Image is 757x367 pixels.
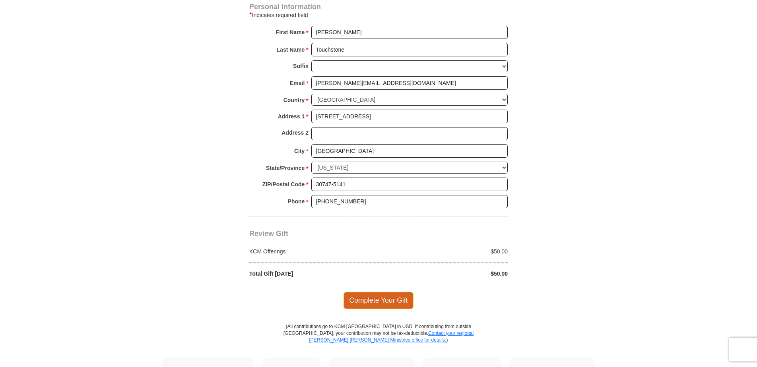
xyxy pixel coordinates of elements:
strong: Country [283,95,305,106]
strong: Address 1 [278,111,305,122]
strong: Email [290,77,305,89]
div: $50.00 [378,270,512,278]
div: Indicates required field [249,10,508,20]
strong: ZIP/Postal Code [262,179,305,190]
p: (All contributions go to KCM [GEOGRAPHIC_DATA] in USD. If contributing from outside [GEOGRAPHIC_D... [283,323,474,358]
a: Contact your regional [PERSON_NAME] [PERSON_NAME] Ministries office for details. [309,330,474,343]
strong: State/Province [266,162,305,174]
strong: Phone [288,196,305,207]
strong: City [294,145,305,156]
span: Review Gift [249,230,288,238]
strong: Suffix [293,60,309,71]
h4: Personal Information [249,4,508,10]
strong: Last Name [277,44,305,55]
strong: First Name [276,27,305,38]
div: KCM Offerings [245,247,379,255]
strong: Address 2 [281,127,309,138]
span: Complete Your Gift [344,292,414,309]
div: $50.00 [378,247,512,255]
div: Total Gift [DATE] [245,270,379,278]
